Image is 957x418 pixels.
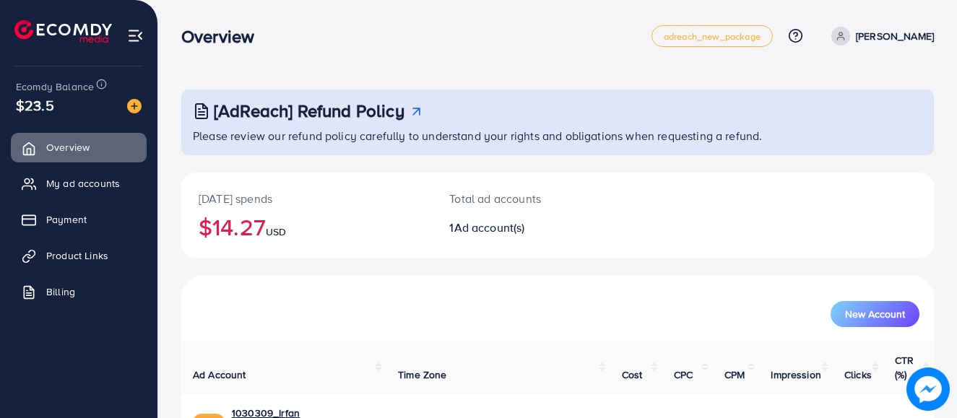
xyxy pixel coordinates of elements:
[845,309,905,319] span: New Account
[856,27,934,45] p: [PERSON_NAME]
[16,79,94,94] span: Ecomdy Balance
[46,140,90,154] span: Overview
[214,100,404,121] h3: [AdReach] Refund Policy
[449,221,603,235] h2: 1
[826,27,934,45] a: [PERSON_NAME]
[771,367,821,382] span: Impression
[266,225,286,239] span: USD
[11,277,147,306] a: Billing
[831,301,919,327] button: New Account
[398,367,446,382] span: Time Zone
[664,32,761,41] span: adreach_new_package
[906,367,950,411] img: image
[11,133,147,162] a: Overview
[193,367,246,382] span: Ad Account
[199,190,415,207] p: [DATE] spends
[651,25,773,47] a: adreach_new_package
[46,212,87,227] span: Payment
[449,190,603,207] p: Total ad accounts
[11,169,147,198] a: My ad accounts
[895,353,914,382] span: CTR (%)
[11,241,147,270] a: Product Links
[622,367,643,382] span: Cost
[14,20,112,43] img: logo
[46,176,120,191] span: My ad accounts
[11,205,147,234] a: Payment
[844,367,872,382] span: Clicks
[16,95,54,116] span: $23.5
[46,248,108,263] span: Product Links
[724,367,745,382] span: CPM
[127,99,142,113] img: image
[46,284,75,299] span: Billing
[193,127,925,144] p: Please review our refund policy carefully to understand your rights and obligations when requesti...
[674,367,693,382] span: CPC
[181,26,266,47] h3: Overview
[127,27,144,44] img: menu
[454,219,525,235] span: Ad account(s)
[199,213,415,240] h2: $14.27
